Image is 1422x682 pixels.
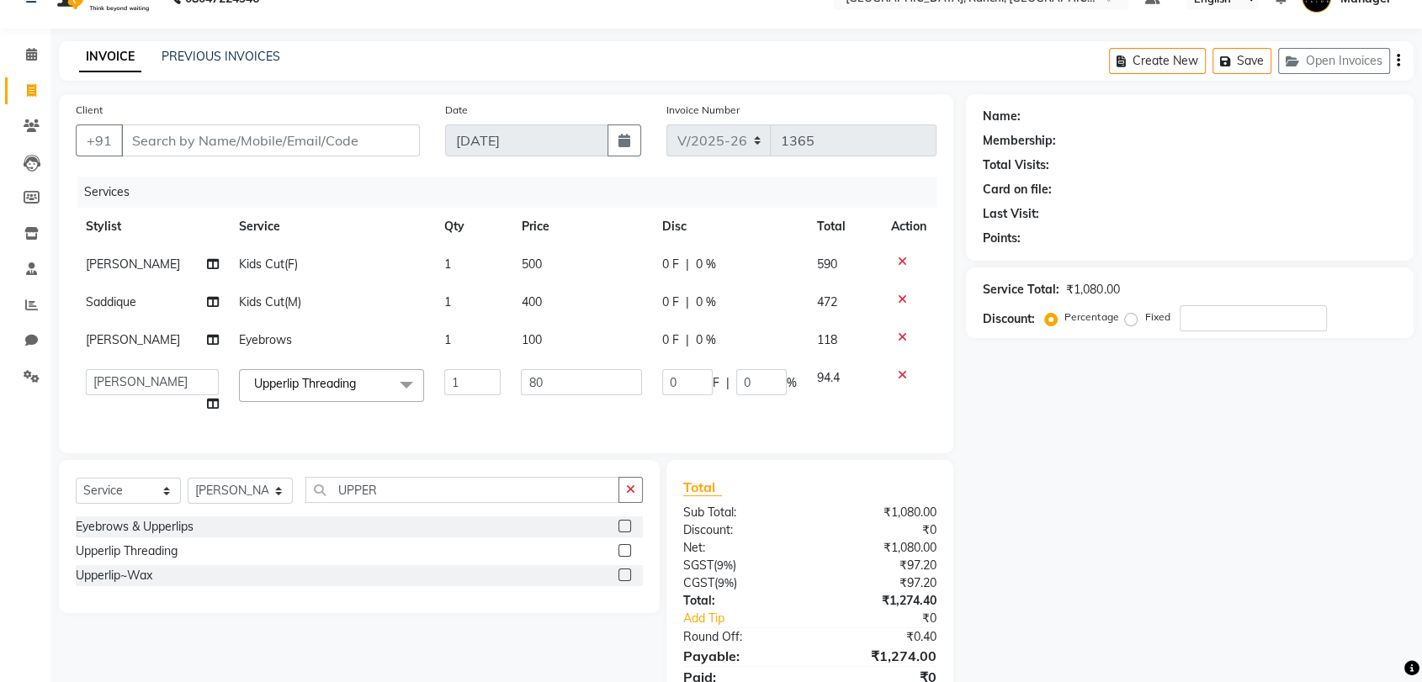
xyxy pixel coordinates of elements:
button: +91 [76,124,123,156]
div: Points: [983,230,1021,247]
div: Net: [671,539,810,557]
label: Date [445,103,468,118]
span: 472 [817,294,837,309]
span: 400 [521,294,541,309]
span: | [726,374,730,392]
span: 0 % [696,293,716,311]
span: | [686,293,689,311]
span: [PERSON_NAME] [86,256,180,272]
th: Service [229,208,434,246]
div: ₹1,080.00 [810,504,950,521]
div: Last Visit: [983,205,1039,223]
span: 0 % [696,256,716,273]
div: ( ) [671,574,810,592]
span: 1 [444,332,451,347]
span: 0 F [662,331,679,349]
div: ₹97.20 [810,557,950,574]
span: 118 [817,332,837,347]
div: Sub Total: [671,504,810,521]
th: Price [511,208,652,246]
span: 0 F [662,256,679,273]
input: Search or Scan [305,477,619,503]
span: % [787,374,797,392]
div: Membership: [983,132,1056,150]
span: 500 [521,256,541,272]
div: ₹97.20 [810,574,950,592]
div: ₹0 [810,521,950,539]
div: Discount: [671,521,810,539]
div: Payable: [671,646,810,666]
a: x [356,376,363,391]
div: Total Visits: [983,156,1049,174]
div: Upperlip~Wax [76,567,152,584]
span: Upperlip Threading [254,376,356,391]
div: Card on file: [983,181,1052,198]
label: Percentage [1064,309,1118,325]
span: 1 [444,294,451,309]
div: Service Total: [983,281,1059,299]
span: Kids Cut(F) [239,256,298,272]
span: [PERSON_NAME] [86,332,180,347]
span: Eyebrows [239,332,292,347]
span: 0 % [696,331,716,349]
div: ₹1,080.00 [810,539,950,557]
div: ₹1,080.00 [1066,281,1119,299]
div: Discount: [983,310,1035,328]
span: 100 [521,332,541,347]
th: Action [881,208,937,246]
button: Open Invoices [1278,48,1390,74]
span: 0 F [662,293,679,311]
span: Saddique [86,294,136,309]
button: Save [1212,48,1271,74]
label: Client [76,103,103,118]
div: ₹1,274.00 [810,646,950,666]
th: Qty [434,208,511,246]
a: INVOICE [79,42,141,72]
label: Invoice Number [666,103,740,118]
th: Disc [652,208,807,246]
div: Eyebrows & Upperlips [76,518,194,536]
span: SGST [683,558,714,573]
a: PREVIOUS INVOICES [162,49,280,64]
div: Round Off: [671,628,810,646]
input: Search by Name/Mobile/Email/Code [121,124,420,156]
div: Name: [983,108,1021,125]
div: Services [77,177,949,208]
span: CGST [683,575,714,590]
a: Add Tip [671,610,833,627]
th: Stylist [76,208,229,246]
div: Upperlip Threading [76,542,178,560]
span: Kids Cut(M) [239,294,301,309]
th: Total [807,208,881,246]
span: 590 [817,256,837,272]
span: F [713,374,719,392]
span: Total [683,478,722,496]
span: 9% [718,576,734,589]
div: ₹1,274.40 [810,592,950,610]
div: ₹0 [833,610,949,627]
div: Total: [671,592,810,610]
label: Fixed [1144,309,1170,325]
span: | [686,256,689,273]
button: Create New [1109,48,1206,74]
span: 94.4 [817,370,840,385]
span: 1 [444,256,451,272]
div: ( ) [671,557,810,574]
span: | [686,331,689,349]
span: 9% [717,558,733,572]
div: ₹0.40 [810,628,950,646]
